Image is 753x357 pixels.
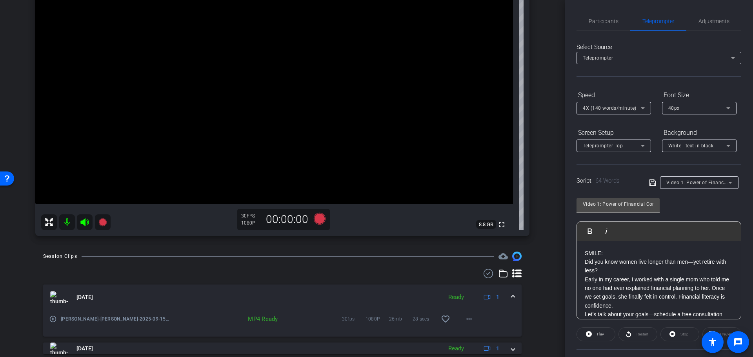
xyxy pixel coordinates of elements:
div: Select Source [577,43,741,52]
p: SMILE: [585,249,733,257]
span: Participants [589,18,618,24]
span: Adjustments [698,18,729,24]
p: Did you know women live longer than men—yet retire with less? [585,257,733,275]
mat-icon: fullscreen [497,220,506,229]
div: Script [577,176,638,185]
div: Ready [444,344,468,353]
div: thumb-nail[DATE]Ready1 [43,310,522,337]
span: 1080P [366,315,389,323]
mat-icon: favorite_border [441,314,450,324]
button: Play [577,327,615,341]
span: 40px [668,105,680,111]
div: MP4 Ready [230,315,282,323]
span: [PERSON_NAME]-[PERSON_NAME]-2025-09-15-10-51-42-157-0 [61,315,170,323]
span: 30fps [342,315,366,323]
div: 00:00:00 [261,213,313,226]
mat-expansion-panel-header: thumb-nail[DATE]Ready1 [43,343,522,354]
div: Speed [577,89,651,102]
span: 26mb [389,315,413,323]
mat-icon: message [733,337,743,347]
div: 1080P [241,220,261,226]
span: Destinations for your clips [498,252,508,261]
div: Screen Setup [577,126,651,140]
mat-icon: cloud_upload [498,252,508,261]
p: Early in my career, I worked with a single mom who told me no one had ever explained financial pl... [585,275,733,310]
input: Title [583,199,653,209]
div: Background [662,126,737,140]
span: [DATE] [76,344,93,353]
mat-icon: more_horiz [464,314,474,324]
span: Teleprompter [642,18,675,24]
span: 28 secs [413,315,436,323]
span: [DATE] [76,293,93,301]
mat-icon: accessibility [708,337,717,347]
div: Session Clips [43,252,77,260]
div: Font Size [662,89,737,102]
span: 8.8 GB [476,220,496,229]
span: 4X (140 words/minute) [583,105,637,111]
div: 30 [241,213,261,219]
mat-expansion-panel-header: thumb-nail[DATE]Ready1 [43,285,522,310]
span: Play [597,332,604,336]
mat-icon: play_circle_outline [49,315,57,323]
span: 1 [496,344,499,353]
img: thumb-nail [50,291,68,303]
span: 64 Words [595,177,620,184]
span: 1 [496,293,499,301]
div: Ready [444,293,468,302]
span: FPS [247,213,255,219]
span: Teleprompter Top [583,143,623,149]
p: Let’s talk about your goals—schedule a free consultation [DATE] and take the first step toward fi... [585,310,733,336]
span: White - text in black [668,143,714,149]
span: Teleprompter [583,55,613,61]
img: Session clips [512,252,522,261]
img: thumb-nail [50,343,68,354]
